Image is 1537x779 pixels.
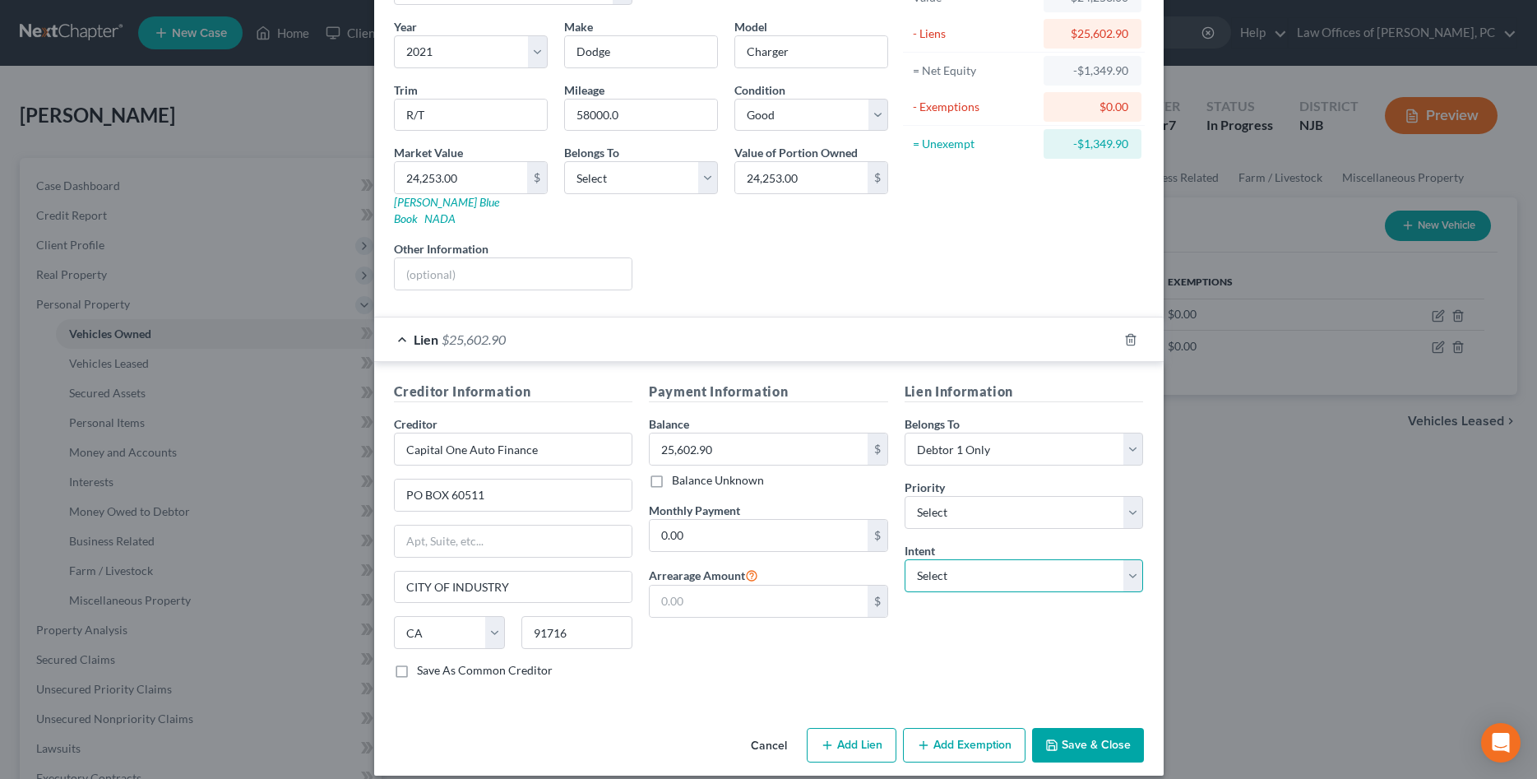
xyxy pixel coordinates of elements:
h5: Lien Information [905,382,1144,402]
span: Lien [414,332,438,347]
div: $25,602.90 [1057,26,1128,42]
div: $ [527,162,547,193]
h5: Creditor Information [394,382,633,402]
span: Creditor [394,417,437,431]
span: Make [564,20,593,34]
span: $25,602.90 [442,332,506,347]
input: 0.00 [735,162,868,193]
label: Other Information [394,240,488,257]
div: $ [868,162,887,193]
label: Save As Common Creditor [417,662,553,679]
div: -$1,349.90 [1057,136,1128,152]
div: - Liens [913,26,1037,42]
label: Year [394,18,417,35]
input: 0.00 [650,434,868,465]
div: -$1,349.90 [1057,63,1128,79]
input: -- [565,100,717,131]
span: Priority [905,480,945,494]
div: - Exemptions [913,99,1037,115]
label: Trim [394,81,418,99]
label: Monthly Payment [649,502,740,519]
button: Save & Close [1032,728,1144,763]
button: Add Lien [807,728,896,763]
a: NADA [424,211,456,225]
label: Value of Portion Owned [734,144,858,161]
button: Cancel [738,730,800,763]
input: ex. Altima [735,36,887,67]
a: [PERSON_NAME] Blue Book [394,195,499,225]
span: Belongs To [564,146,619,160]
label: Balance [649,415,689,433]
input: Apt, Suite, etc... [395,526,632,557]
h5: Payment Information [649,382,888,402]
input: (optional) [395,258,632,290]
label: Model [734,18,767,35]
span: Belongs To [905,417,960,431]
input: ex. LS, LT, etc [395,100,547,131]
div: $ [868,434,887,465]
div: $ [868,586,887,617]
div: = Net Equity [913,63,1037,79]
input: Search creditor by name... [394,433,633,466]
label: Balance Unknown [672,472,764,489]
input: 0.00 [395,162,527,193]
label: Intent [905,542,935,559]
div: $0.00 [1057,99,1128,115]
label: Market Value [394,144,463,161]
input: 0.00 [650,586,868,617]
button: Add Exemption [903,728,1025,763]
input: ex. Nissan [565,36,717,67]
label: Arrearage Amount [649,565,758,585]
input: Enter zip... [521,616,632,649]
input: Enter city... [395,572,632,603]
input: 0.00 [650,520,868,551]
div: = Unexempt [913,136,1037,152]
div: $ [868,520,887,551]
input: Enter address... [395,480,632,511]
div: Open Intercom Messenger [1481,723,1521,763]
label: Condition [734,81,785,99]
label: Mileage [564,81,604,99]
